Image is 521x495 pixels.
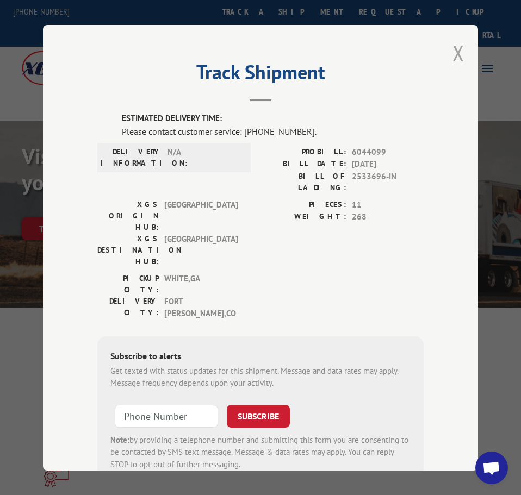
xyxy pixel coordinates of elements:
span: 11 [352,198,424,211]
button: Close modal [452,39,464,67]
div: Subscribe to alerts [110,349,411,365]
span: [GEOGRAPHIC_DATA] [164,198,238,233]
span: N/A [168,146,241,168]
span: 268 [352,211,424,223]
span: WHITE , GA [164,272,238,295]
label: XGS DESTINATION HUB: [97,233,159,267]
input: Phone Number [115,404,218,427]
span: FORT [PERSON_NAME] , CO [164,295,238,319]
label: ESTIMATED DELIVERY TIME: [122,112,424,125]
div: Please contact customer service: [PHONE_NUMBER]. [122,124,424,137]
div: by providing a telephone number and submitting this form you are consenting to be contacted by SM... [110,434,411,471]
span: [DATE] [352,158,424,171]
label: DELIVERY CITY: [97,295,159,319]
div: Get texted with status updates for this shipment. Message and data rates may apply. Message frequ... [110,365,411,389]
label: XGS ORIGIN HUB: [97,198,159,233]
label: PICKUP CITY: [97,272,159,295]
label: PROBILL: [260,146,346,158]
label: DELIVERY INFORMATION: [101,146,162,168]
h2: Track Shipment [97,65,424,85]
span: 2533696-IN [352,170,424,193]
strong: Note: [110,434,129,444]
span: 6044099 [352,146,424,158]
label: BILL DATE: [260,158,346,171]
label: WEIGHT: [260,211,346,223]
button: SUBSCRIBE [227,404,290,427]
label: PIECES: [260,198,346,211]
span: [GEOGRAPHIC_DATA] [164,233,238,267]
label: BILL OF LADING: [260,170,346,193]
div: Open chat [475,452,508,484]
